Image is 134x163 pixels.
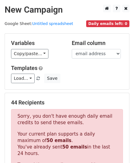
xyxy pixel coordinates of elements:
p: Sorry, you don't have enough daily email credits to send these emails. [17,113,117,126]
a: Daily emails left: 0 [86,21,129,26]
iframe: Chat Widget [103,133,134,163]
a: Templates [11,65,37,71]
span: Daily emails left: 0 [86,20,129,27]
small: Google Sheet: [5,21,73,26]
strong: 50 emails [47,138,71,143]
a: Untitled spreadsheet [32,21,73,26]
h2: New Campaign [5,5,129,15]
button: Save [44,74,60,83]
a: Load... [11,74,35,83]
h5: Variables [11,40,63,47]
h5: Email column [72,40,123,47]
p: Your current plan supports a daily maximum of . You've already sent in the last 24 hours. [17,131,117,157]
strong: 50 emails [62,144,87,150]
h5: 44 Recipients [11,99,123,106]
a: Copy/paste... [11,49,48,59]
